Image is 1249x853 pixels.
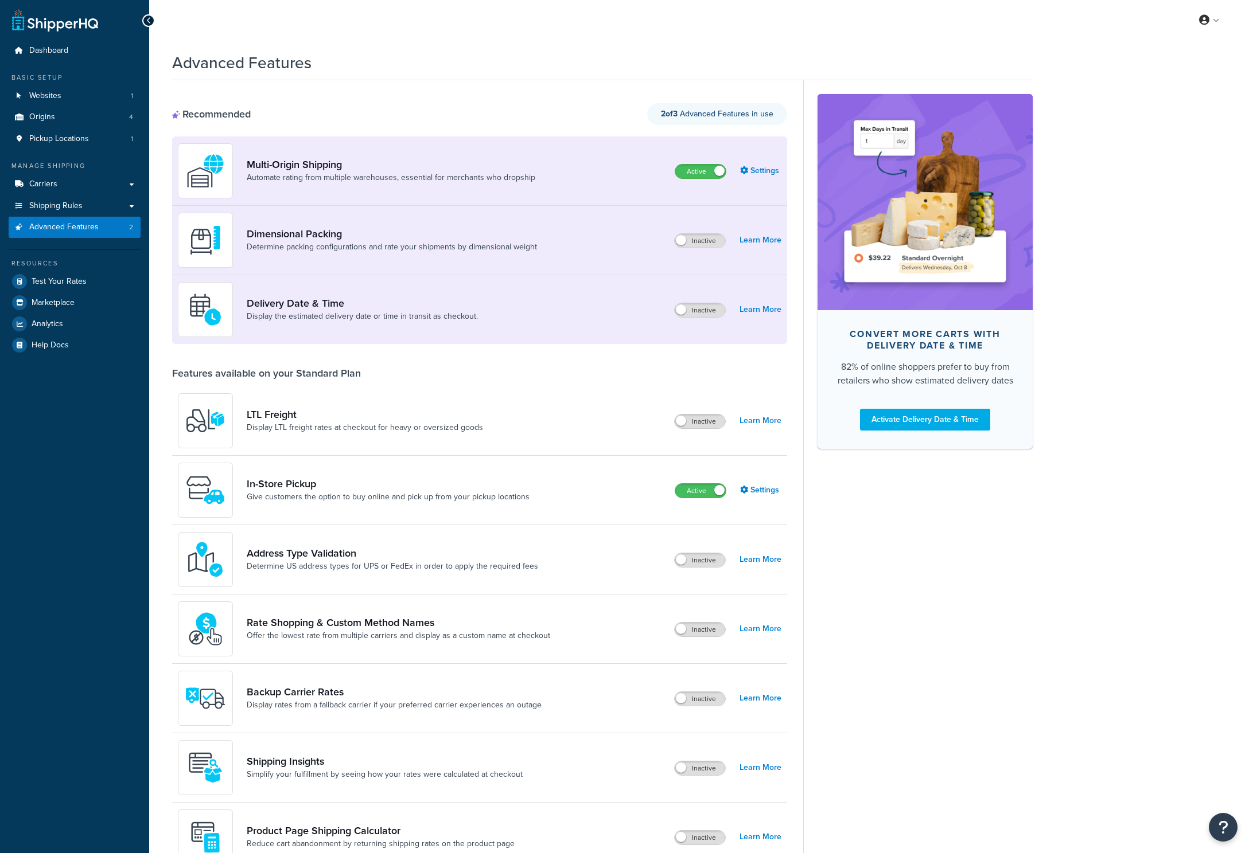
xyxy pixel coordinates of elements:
a: Multi-Origin Shipping [247,158,535,171]
img: feature-image-ddt-36eae7f7280da8017bfb280eaccd9c446f90b1fe08728e4019434db127062ab4.png [835,111,1015,292]
a: Help Docs [9,335,141,355]
a: Shipping Rules [9,195,141,217]
li: Pickup Locations [9,128,141,150]
a: Display rates from a fallback carrier if your preferred carrier experiences an outage [247,699,542,711]
label: Inactive [675,303,725,317]
a: Rate Shopping & Custom Method Names [247,616,550,629]
label: Inactive [675,234,725,248]
a: Learn More [740,829,781,845]
h1: Advanced Features [172,52,312,74]
a: Determine US address types for UPS or FedEx in order to apply the required fees [247,561,538,572]
img: gfkeb5ejjkALwAAAABJRU5ErkJggg== [185,289,225,330]
span: Carriers [29,179,57,189]
label: Inactive [675,553,725,567]
img: DTVBYsAAAAAASUVORK5CYII= [185,220,225,260]
span: Test Your Rates [32,277,87,287]
a: Address Type Validation [247,547,538,559]
a: Settings [740,163,781,179]
button: Open Resource Center [1209,813,1238,842]
a: Pickup Locations1 [9,128,141,150]
a: Give customers the option to buy online and pick up from your pickup locations [247,491,530,503]
span: Marketplace [32,298,75,308]
div: Convert more carts with delivery date & time [836,328,1014,351]
strong: 2 of 3 [661,108,678,120]
a: Learn More [740,760,781,776]
a: LTL Freight [247,408,483,421]
a: Activate Delivery Date & Time [860,409,990,431]
a: Learn More [740,621,781,637]
span: Origins [29,112,55,122]
a: Learn More [740,690,781,706]
a: Learn More [740,302,781,318]
li: Origins [9,107,141,128]
a: Carriers [9,174,141,195]
a: Test Your Rates [9,271,141,292]
a: Settings [740,482,781,498]
div: 82% of online shoppers prefer to buy from retailers who show estimated delivery dates [836,360,1014,388]
span: 1 [131,91,133,101]
img: kIG8fy0lQAAAABJRU5ErkJggg== [185,539,225,580]
a: Dimensional Packing [247,228,537,240]
a: Automate rating from multiple warehouses, essential for merchants who dropship [247,172,535,183]
img: Acw9rhKYsOEjAAAAAElFTkSuQmCC [185,748,225,788]
span: Help Docs [32,341,69,350]
a: Analytics [9,314,141,334]
a: Learn More [740,551,781,568]
a: Websites1 [9,85,141,107]
a: Backup Carrier Rates [247,686,542,698]
a: Advanced Features2 [9,217,141,238]
label: Active [675,165,726,178]
span: Dashboard [29,46,68,56]
li: Advanced Features [9,217,141,238]
a: Simplify your fulfillment by seeing how your rates were calculated at checkout [247,769,523,780]
div: Manage Shipping [9,161,141,171]
label: Active [675,484,726,498]
a: Origins4 [9,107,141,128]
span: Websites [29,91,61,101]
div: Resources [9,259,141,268]
a: Product Page Shipping Calculator [247,824,515,837]
img: y79ZsPf0fXUFUhFXDzUgf+ktZg5F2+ohG75+v3d2s1D9TjoU8PiyCIluIjV41seZevKCRuEjTPPOKHJsQcmKCXGdfprl3L4q7... [185,401,225,441]
span: Advanced Features in use [661,108,773,120]
a: Display LTL freight rates at checkout for heavy or oversized goods [247,422,483,433]
img: wfgcfpwTIucLEAAAAASUVORK5CYII= [185,470,225,510]
span: 2 [129,222,133,232]
a: Delivery Date & Time [247,297,478,310]
label: Inactive [675,761,725,775]
img: icon-duo-feat-backup-carrier-4420b188.png [185,678,225,718]
a: Shipping Insights [247,755,523,768]
div: Basic Setup [9,73,141,83]
label: Inactive [675,692,725,706]
a: Display the estimated delivery date or time in transit as checkout. [247,311,478,322]
span: Advanced Features [29,222,99,232]
a: Marketplace [9,292,141,313]
span: Analytics [32,319,63,329]
img: icon-duo-feat-rate-shopping-ecdd8bed.png [185,609,225,649]
a: Reduce cart abandonment by returning shipping rates on the product page [247,838,515,850]
label: Inactive [675,414,725,428]
div: Features available on your Standard Plan [172,367,361,379]
a: Dashboard [9,40,141,61]
span: Shipping Rules [29,201,83,211]
img: WatD5o0RtDAAAAAElFTkSuQmCC [185,151,225,191]
a: Offer the lowest rate from multiple carriers and display as a custom name at checkout [247,630,550,641]
div: Recommended [172,108,251,120]
span: 1 [131,134,133,144]
a: Learn More [740,413,781,429]
li: Websites [9,85,141,107]
a: Determine packing configurations and rate your shipments by dimensional weight [247,241,537,253]
span: 4 [129,112,133,122]
label: Inactive [675,831,725,844]
a: In-Store Pickup [247,478,530,490]
a: Learn More [740,232,781,248]
label: Inactive [675,623,725,636]
span: Pickup Locations [29,134,89,144]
